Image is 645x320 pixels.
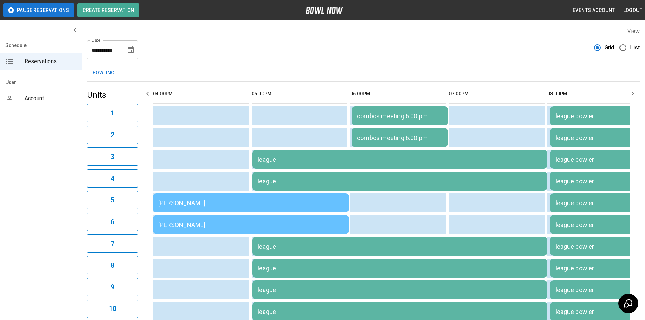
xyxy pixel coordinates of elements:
[109,303,116,314] h6: 10
[258,265,542,272] div: league
[630,43,640,52] span: List
[605,43,614,52] span: Grid
[449,84,545,104] th: 07:00PM
[556,156,641,163] div: league bowler
[556,112,641,120] div: league bowler
[87,191,138,209] button: 5
[350,84,446,104] th: 06:00PM
[111,216,114,227] h6: 6
[111,129,114,140] h6: 2
[258,243,542,250] div: league
[111,260,114,271] h6: 8
[556,178,641,185] div: league bowler
[570,4,618,17] button: Events Account
[111,151,114,162] h6: 3
[258,286,542,294] div: league
[556,286,641,294] div: league bowler
[111,195,114,206] h6: 5
[124,43,137,57] button: Choose date, selected date is Aug 13, 2025
[258,156,542,163] div: league
[158,199,343,207] div: [PERSON_NAME]
[556,134,641,141] div: league bowler
[627,28,640,34] label: View
[87,65,640,81] div: inventory tabs
[252,84,347,104] th: 05:00PM
[556,221,641,228] div: league bowler
[87,278,138,296] button: 9
[24,94,76,103] span: Account
[111,173,114,184] h6: 4
[357,112,443,120] div: combos meeting 6:00 pm
[77,3,139,17] button: Create Reservation
[111,108,114,119] h6: 1
[87,256,138,274] button: 8
[87,104,138,122] button: 1
[3,3,74,17] button: Pause Reservations
[87,213,138,231] button: 6
[258,308,542,315] div: league
[556,243,641,250] div: league bowler
[87,300,138,318] button: 10
[87,169,138,188] button: 4
[111,238,114,249] h6: 7
[87,90,138,101] h5: Units
[258,178,542,185] div: league
[87,234,138,253] button: 7
[87,147,138,166] button: 3
[158,221,343,228] div: [PERSON_NAME]
[556,308,641,315] div: league bowler
[306,7,343,14] img: logo
[556,265,641,272] div: league bowler
[153,84,249,104] th: 04:00PM
[87,65,120,81] button: Bowling
[24,57,76,66] span: Reservations
[87,126,138,144] button: 2
[357,134,443,141] div: combos meeting 6:00 pm
[621,4,645,17] button: Logout
[556,199,641,207] div: league bowler
[111,282,114,292] h6: 9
